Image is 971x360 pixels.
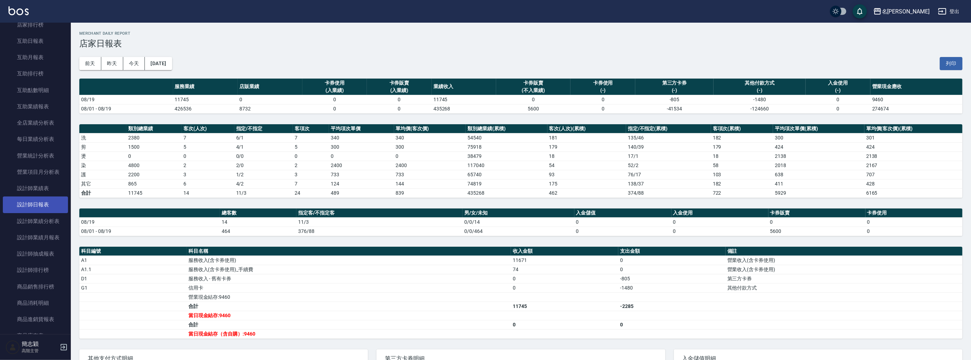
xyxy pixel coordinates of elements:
[79,256,187,265] td: A1
[466,179,547,188] td: 74819
[807,79,869,87] div: 入金使用
[870,104,963,113] td: 274674
[3,327,68,344] a: 商品庫存表
[711,188,773,198] td: 722
[547,133,626,142] td: 181
[547,161,626,170] td: 54
[234,161,293,170] td: 2 / 0
[466,188,547,198] td: 435268
[572,79,634,87] div: 卡券使用
[773,179,864,188] td: 411
[126,152,182,161] td: 0
[574,217,671,227] td: 0
[79,95,173,104] td: 08/19
[618,283,726,292] td: -1480
[79,104,173,113] td: 08/01 - 08/19
[626,152,711,161] td: 17 / 1
[293,152,329,161] td: 0
[187,256,511,265] td: 服務收入(含卡券使用)
[870,79,963,95] th: 營業現金應收
[293,170,329,179] td: 3
[864,133,963,142] td: 301
[173,79,238,95] th: 服務業績
[466,124,547,133] th: 類別總業績(累積)
[187,283,511,292] td: 信用卡
[618,256,726,265] td: 0
[870,95,963,104] td: 9460
[3,229,68,246] a: 設計師業績月報表
[671,227,768,236] td: 0
[79,179,126,188] td: 其它
[126,124,182,133] th: 類別總業績
[293,179,329,188] td: 7
[296,208,462,218] th: 指定客/不指定客
[304,79,365,87] div: 卡券使用
[182,179,234,188] td: 6
[79,227,220,236] td: 08/01 - 08/19
[768,208,865,218] th: 卡券販賣
[6,340,20,354] img: Person
[79,247,187,256] th: 科目編號
[79,57,101,70] button: 前天
[547,188,626,198] td: 462
[807,87,869,94] div: (-)
[511,274,618,283] td: 0
[220,227,296,236] td: 464
[369,87,430,94] div: (入業績)
[145,57,172,70] button: [DATE]
[865,227,963,236] td: 0
[220,208,296,218] th: 總客數
[626,124,711,133] th: 指定/不指定(累積)
[79,217,220,227] td: 08/19
[547,152,626,161] td: 18
[714,95,806,104] td: -1480
[864,170,963,179] td: 707
[79,283,187,292] td: G1
[853,4,867,18] button: save
[870,4,932,19] button: 名[PERSON_NAME]
[940,57,963,70] button: 列印
[3,115,68,131] a: 全店業績分析表
[79,188,126,198] td: 合計
[3,164,68,180] a: 營業項目月分析表
[187,292,511,302] td: 營業現金結存:9460
[466,152,547,161] td: 38479
[570,104,635,113] td: 0
[626,179,711,188] td: 138 / 37
[462,217,574,227] td: 0/0/14
[768,227,865,236] td: 5600
[496,95,570,104] td: 0
[3,17,68,33] a: 店家排行榜
[302,95,367,104] td: 0
[711,170,773,179] td: 103
[394,133,466,142] td: 340
[671,208,768,218] th: 入金使用
[296,227,462,236] td: 376/88
[79,161,126,170] td: 染
[234,152,293,161] td: 0 / 0
[126,142,182,152] td: 1500
[498,79,569,87] div: 卡券販賣
[182,188,234,198] td: 14
[296,217,462,227] td: 11/3
[126,188,182,198] td: 11745
[726,247,963,256] th: 備註
[671,217,768,227] td: 0
[234,133,293,142] td: 6 / 1
[626,188,711,198] td: 374/88
[715,87,804,94] div: (-)
[394,170,466,179] td: 733
[329,133,394,142] td: 340
[511,283,618,292] td: 0
[711,133,773,142] td: 182
[79,79,963,114] table: a dense table
[79,208,963,236] table: a dense table
[79,124,963,198] table: a dense table
[238,79,302,95] th: 店販業績
[293,142,329,152] td: 5
[572,87,634,94] div: (-)
[238,104,302,113] td: 8732
[511,302,618,311] td: 11745
[79,152,126,161] td: 燙
[466,142,547,152] td: 75918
